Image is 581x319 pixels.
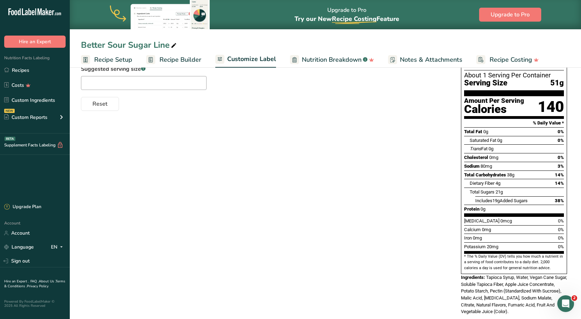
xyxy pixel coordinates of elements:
button: Reset [81,97,119,111]
span: Customize Label [227,54,276,64]
span: 0mcg [500,218,512,223]
span: Total Carbohydrates [464,172,506,177]
span: Recipe Costing [490,55,532,64]
a: Recipe Builder [146,52,201,68]
button: Hire an Expert [4,36,66,48]
div: About 1 Serving Per Container [464,72,564,79]
div: Better Sour Sugar Line [81,39,178,51]
span: 0g [481,206,485,212]
span: 2 [572,295,577,301]
span: Total Fat [464,129,482,134]
span: Ingredients: [461,275,485,280]
span: Try our New Feature [295,15,399,23]
span: 0% [558,244,564,249]
span: Notes & Attachments [400,55,462,64]
div: Upgrade Plan [4,204,41,211]
span: 0% [558,218,564,223]
span: 21g [496,189,503,195]
span: 51g [550,79,564,88]
span: Potassium [464,244,486,249]
span: Sodium [464,164,479,169]
div: Calories [464,104,524,114]
span: 20mg [487,244,498,249]
i: Trans [470,146,481,151]
span: Serving Size [464,79,507,88]
a: Terms & Conditions . [4,279,65,289]
span: 0g [483,129,488,134]
span: Recipe Costing [332,15,377,23]
span: 19g [492,198,500,203]
span: Nutrition Breakdown [302,55,362,64]
span: 38% [555,198,564,203]
a: About Us . [39,279,55,284]
span: Recipe Builder [159,55,201,64]
a: Privacy Policy [27,284,49,289]
span: [MEDICAL_DATA] [464,218,499,223]
span: 0% [558,155,564,160]
a: Notes & Attachments [388,52,462,68]
a: Recipe Setup [81,52,132,68]
span: 0mg [489,155,498,160]
a: Recipe Costing [476,52,539,68]
span: Upgrade to Pro [491,10,530,19]
span: 0mg [473,235,482,241]
span: Total Sugars [470,189,494,195]
button: Upgrade to Pro [479,8,541,22]
span: 0g [497,138,502,143]
div: EN [51,243,66,251]
h1: Nutrition Facts [464,38,564,70]
span: Protein [464,206,479,212]
span: 0% [558,138,564,143]
span: 80mg [481,164,492,169]
div: BETA [5,137,15,141]
span: 0mg [482,227,491,232]
span: Iron [464,235,472,241]
span: 0% [558,235,564,241]
span: Saturated Fat [470,138,496,143]
span: Recipe Setup [94,55,132,64]
span: Includes Added Sugars [475,198,528,203]
a: Language [4,241,34,253]
span: Cholesterol [464,155,488,160]
span: 3% [558,164,564,169]
span: Reset [92,100,107,108]
section: % Daily Value * [464,119,564,127]
label: Suggested serving size [81,65,207,73]
span: Fat [470,146,487,151]
div: 140 [538,98,564,116]
a: Nutrition Breakdown [290,52,374,68]
a: Customize Label [215,51,276,68]
span: 0g [489,146,493,151]
span: Dietary Fiber [470,181,494,186]
span: 4g [496,181,500,186]
div: Custom Reports [4,114,47,121]
span: Tapioca Syrup, Water, Vegan Cane Sugar, Soluble Tapioca Fiber, Apple Juice Concentrate, Potato St... [461,275,567,314]
section: * The % Daily Value (DV) tells you how much a nutrient in a serving of food contributes to a dail... [464,254,564,271]
a: FAQ . [30,279,39,284]
div: Amount Per Serving [464,98,524,104]
div: Powered By FoodLabelMaker © 2025 All Rights Reserved [4,299,66,308]
span: 0% [558,129,564,134]
span: 0% [558,227,564,232]
span: 14% [555,172,564,177]
a: Hire an Expert . [4,279,29,284]
span: 38g [507,172,514,177]
div: Upgrade to Pro [295,0,399,29]
div: NEW [4,109,15,113]
span: Calcium [464,227,481,232]
iframe: Intercom live chat [557,295,574,312]
span: 14% [555,181,564,186]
